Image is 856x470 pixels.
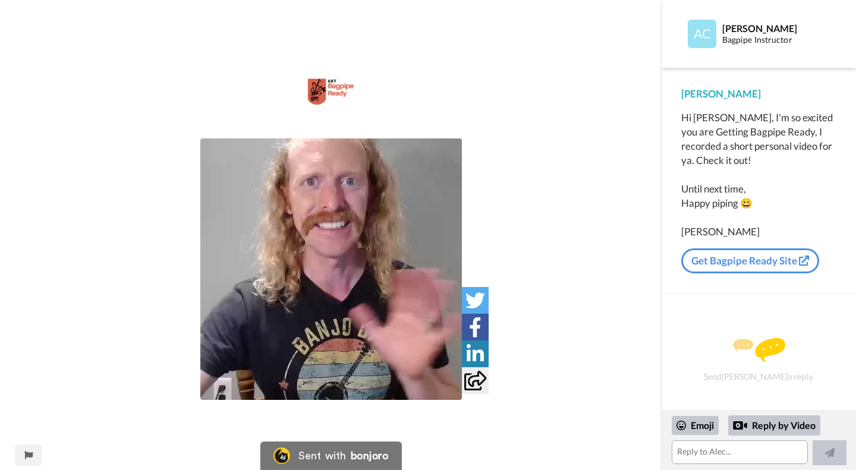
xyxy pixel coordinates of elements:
a: Bonjoro LogoSent withbonjoro [260,441,402,470]
div: Emoji [672,416,719,435]
img: b3e56ec0-1c9a-46fd-b4cb-45a2fbb7e417 [307,67,355,115]
div: [PERSON_NAME] [681,87,837,101]
img: Profile Image [688,20,716,48]
img: Bonjoro Logo [273,447,290,464]
img: message.svg [733,338,785,362]
div: Sent with [298,450,346,461]
a: Get Bagpipe Ready Site [681,248,819,273]
div: Hi [PERSON_NAME], I'm so excited you are Getting Bagpipe Ready, I recorded a short personal video... [681,111,837,239]
img: 12647318-9e32-4ea1-95ed-da3bfe972efa-thumb.jpg [200,138,462,400]
div: Reply by Video [728,415,820,436]
div: Reply by Video [733,418,747,433]
div: Bagpipe Instructor [722,35,836,45]
div: bonjoro [351,450,389,461]
div: [PERSON_NAME] [722,23,836,34]
div: Send [PERSON_NAME] a reply. [678,315,840,404]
